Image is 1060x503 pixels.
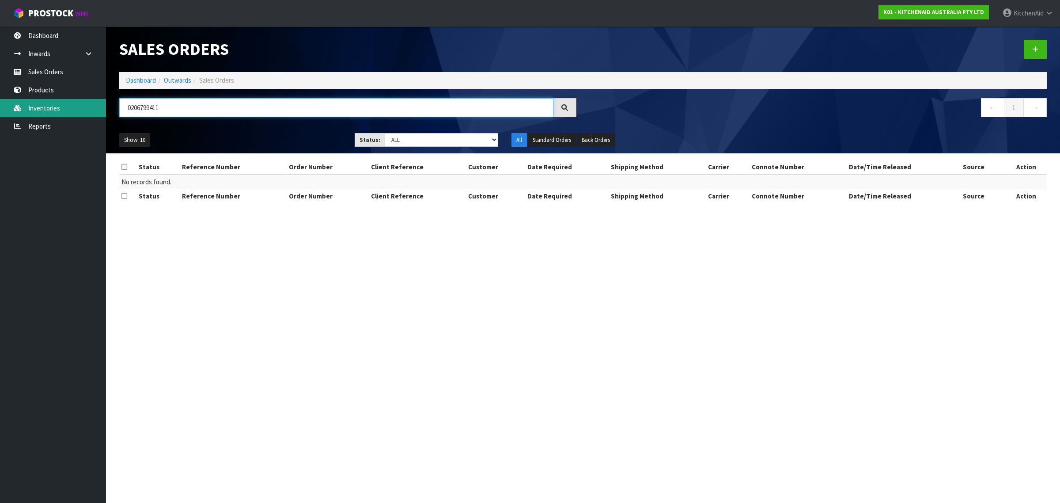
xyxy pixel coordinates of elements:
[590,98,1047,120] nav: Page navigation
[75,10,89,18] small: WMS
[136,189,179,203] th: Status
[119,98,553,117] input: Search sales orders
[119,40,576,58] h1: Sales Orders
[1005,189,1047,203] th: Action
[609,189,706,203] th: Shipping Method
[528,133,576,147] button: Standard Orders
[525,189,609,203] th: Date Required
[511,133,527,147] button: All
[577,133,615,147] button: Back Orders
[369,160,466,174] th: Client Reference
[466,189,525,203] th: Customer
[750,160,847,174] th: Connote Number
[883,8,984,16] strong: K01 - KITCHENAID AUSTRALIA PTY LTD
[1023,98,1047,117] a: →
[369,189,466,203] th: Client Reference
[199,76,234,84] span: Sales Orders
[847,189,961,203] th: Date/Time Released
[1014,9,1044,17] span: KitchenAid
[981,98,1004,117] a: ←
[180,189,287,203] th: Reference Number
[466,160,525,174] th: Customer
[706,160,750,174] th: Carrier
[961,160,1005,174] th: Source
[609,160,706,174] th: Shipping Method
[1004,98,1024,117] a: 1
[360,136,380,144] strong: Status:
[136,160,179,174] th: Status
[119,133,150,147] button: Show: 10
[706,189,750,203] th: Carrier
[126,76,156,84] a: Dashboard
[525,160,609,174] th: Date Required
[119,175,1047,189] td: No records found.
[13,8,24,19] img: cube-alt.png
[164,76,191,84] a: Outwards
[287,189,369,203] th: Order Number
[180,160,287,174] th: Reference Number
[287,160,369,174] th: Order Number
[28,8,73,19] span: ProStock
[750,189,847,203] th: Connote Number
[1005,160,1047,174] th: Action
[961,189,1005,203] th: Source
[847,160,961,174] th: Date/Time Released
